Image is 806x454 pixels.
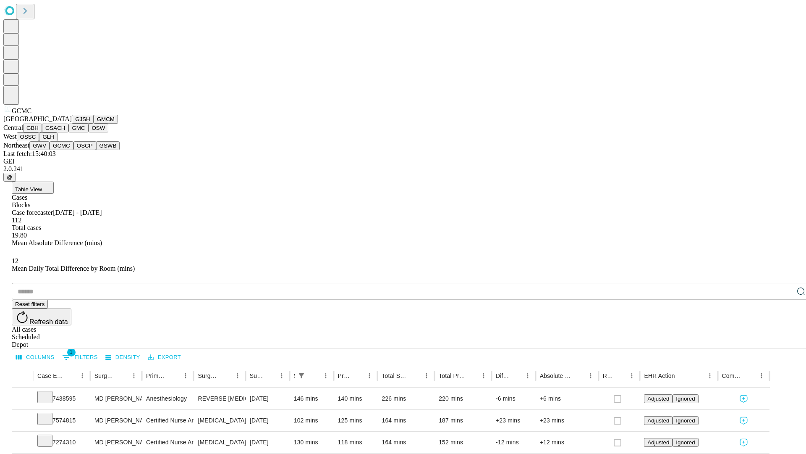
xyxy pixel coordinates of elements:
[12,265,135,272] span: Mean Daily Total Difference by Room (mins)
[128,370,140,382] button: Menu
[540,372,572,379] div: Absolute Difference
[16,414,29,428] button: Expand
[12,216,21,224] span: 112
[296,370,307,382] button: Show filters
[439,372,465,379] div: Total Predicted Duration
[478,370,489,382] button: Menu
[14,351,57,364] button: Select columns
[540,410,594,431] div: +23 mins
[73,141,96,150] button: OSCP
[29,141,50,150] button: GWV
[676,417,695,424] span: Ignored
[12,300,48,309] button: Reset filters
[644,416,673,425] button: Adjusted
[673,394,698,403] button: Ignored
[220,370,232,382] button: Sort
[89,124,109,132] button: OSW
[338,388,374,409] div: 140 mins
[94,388,138,409] div: MD [PERSON_NAME]
[3,173,16,182] button: @
[496,388,531,409] div: -6 mins
[338,372,351,379] div: Predicted In Room Duration
[744,370,756,382] button: Sort
[116,370,128,382] button: Sort
[94,372,115,379] div: Surgeon Name
[409,370,421,382] button: Sort
[16,392,29,406] button: Expand
[250,372,263,379] div: Surgery Date
[7,174,13,180] span: @
[232,370,243,382] button: Menu
[68,124,88,132] button: GMC
[647,417,669,424] span: Adjusted
[439,388,487,409] div: 220 mins
[439,410,487,431] div: 187 mins
[37,388,86,409] div: 7438595
[382,372,408,379] div: Total Scheduled Duration
[673,438,698,447] button: Ignored
[3,124,23,131] span: Central
[496,372,509,379] div: Difference
[146,372,167,379] div: Primary Service
[573,370,585,382] button: Sort
[37,432,86,453] div: 7274310
[146,432,189,453] div: Certified Nurse Anesthetist
[146,410,189,431] div: Certified Nurse Anesthetist
[3,142,29,149] span: Northeast
[76,370,88,382] button: Menu
[676,396,695,402] span: Ignored
[644,394,673,403] button: Adjusted
[722,372,743,379] div: Comments
[12,209,53,216] span: Case forecaster
[522,370,534,382] button: Menu
[146,351,183,364] button: Export
[12,257,18,264] span: 12
[644,438,673,447] button: Adjusted
[198,410,241,431] div: [MEDICAL_DATA] KNEE TOTAL
[198,432,241,453] div: [MEDICAL_DATA] KNEE TOTAL
[496,410,531,431] div: +23 mins
[294,410,330,431] div: 102 mins
[15,186,42,193] span: Table View
[180,370,191,382] button: Menu
[439,432,487,453] div: 152 mins
[198,388,241,409] div: REVERSE [MEDICAL_DATA]
[296,370,307,382] div: 1 active filter
[250,388,285,409] div: [DATE]
[53,209,102,216] span: [DATE] - [DATE]
[338,432,374,453] div: 118 mins
[264,370,276,382] button: Sort
[39,132,57,141] button: GLH
[294,432,330,453] div: 130 mins
[72,115,94,124] button: GJSH
[585,370,597,382] button: Menu
[3,115,72,122] span: [GEOGRAPHIC_DATA]
[496,432,531,453] div: -12 mins
[60,351,100,364] button: Show filters
[15,301,44,307] span: Reset filters
[294,388,330,409] div: 146 mins
[3,165,803,173] div: 2.0.241
[16,436,29,450] button: Expand
[12,182,54,194] button: Table View
[12,309,71,325] button: Refresh data
[276,370,288,382] button: Menu
[12,107,31,114] span: GCMC
[198,372,219,379] div: Surgery Name
[614,370,626,382] button: Sort
[3,158,803,165] div: GEI
[37,410,86,431] div: 7574815
[676,370,688,382] button: Sort
[17,132,39,141] button: OSSC
[23,124,42,132] button: GBH
[644,372,675,379] div: EHR Action
[50,141,73,150] button: GCMC
[146,388,189,409] div: Anesthesiology
[250,432,285,453] div: [DATE]
[338,410,374,431] div: 125 mins
[94,115,118,124] button: GMCM
[29,318,68,325] span: Refresh data
[364,370,375,382] button: Menu
[12,239,102,246] span: Mean Absolute Difference (mins)
[540,432,594,453] div: +12 mins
